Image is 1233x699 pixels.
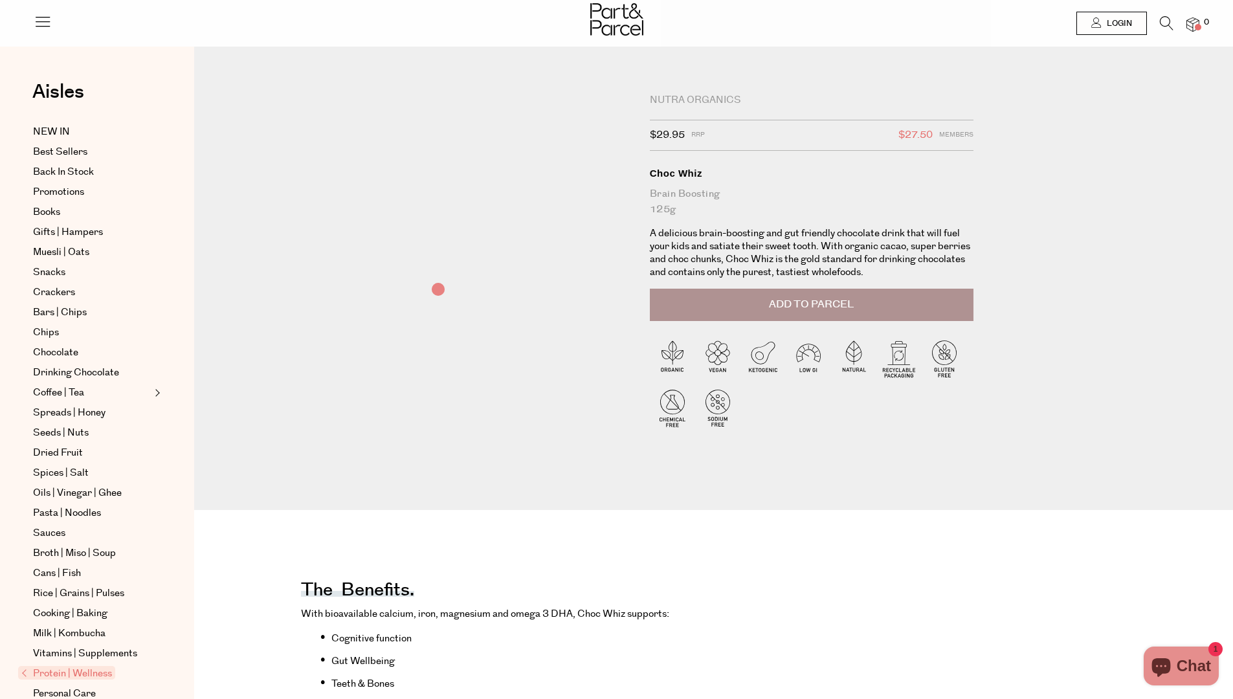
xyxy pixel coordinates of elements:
[320,628,825,647] li: Cognitive function
[33,586,124,601] span: Rice | Grains | Pulses
[33,425,89,441] span: Seeds | Nuts
[33,285,75,300] span: Crackers
[876,336,922,381] img: P_P-ICONS-Live_Bec_V11_Recyclable_Packaging.svg
[650,385,695,430] img: P_P-ICONS-Live_Bec_V11_Chemical_Free.svg
[33,526,65,541] span: Sauces
[1076,12,1147,35] a: Login
[1186,17,1199,31] a: 0
[33,385,84,401] span: Coffee | Tea
[691,127,705,144] span: RRP
[650,186,973,217] div: Brain Boosting 125g
[33,144,87,160] span: Best Sellers
[922,336,967,381] img: P_P-ICONS-Live_Bec_V11_Gluten_Free.svg
[33,445,151,461] a: Dried Fruit
[33,546,151,561] a: Broth | Miso | Soup
[33,606,107,621] span: Cooking | Baking
[33,345,151,361] a: Chocolate
[33,465,151,481] a: Spices | Salt
[33,305,151,320] a: Bars | Chips
[33,225,151,240] a: Gifts | Hampers
[1104,18,1132,29] span: Login
[151,385,161,401] button: Expand/Collapse Coffee | Tea
[33,265,65,280] span: Snacks
[301,588,414,597] h4: The benefits.
[740,336,786,381] img: P_P-ICONS-Live_Bec_V11_Ketogenic.svg
[320,674,825,692] li: Teeth & Bones
[33,265,151,280] a: Snacks
[33,285,151,300] a: Crackers
[33,505,101,521] span: Pasta | Noodles
[33,184,84,200] span: Promotions
[33,305,87,320] span: Bars | Chips
[33,626,151,641] a: Milk | Kombucha
[590,3,643,36] img: Part&Parcel
[33,385,151,401] a: Coffee | Tea
[32,78,84,106] span: Aisles
[33,526,151,541] a: Sauces
[32,82,84,115] a: Aisles
[650,94,973,107] div: Nutra Organics
[33,124,70,140] span: NEW IN
[33,626,106,641] span: Milk | Kombucha
[33,245,89,260] span: Muesli | Oats
[33,365,119,381] span: Drinking Chocolate
[33,225,103,240] span: Gifts | Hampers
[33,485,122,501] span: Oils | Vinegar | Ghee
[21,666,151,682] a: Protein | Wellness
[33,465,89,481] span: Spices | Salt
[650,227,973,279] p: A delicious brain-boosting and gut friendly chocolate drink that will fuel your kids and satiate ...
[33,425,151,441] a: Seeds | Nuts
[33,184,151,200] a: Promotions
[1140,647,1223,689] inbox-online-store-chat: Shopify online store chat
[33,325,59,340] span: Chips
[650,167,973,180] div: Choc Whiz
[898,127,933,144] span: $27.50
[33,485,151,501] a: Oils | Vinegar | Ghee
[650,127,685,144] span: $29.95
[33,405,106,421] span: Spreads | Honey
[33,164,151,180] a: Back In Stock
[33,405,151,421] a: Spreads | Honey
[695,336,740,381] img: P_P-ICONS-Live_Bec_V11_Vegan.svg
[939,127,973,144] span: Members
[1201,17,1212,28] span: 0
[831,336,876,381] img: P_P-ICONS-Live_Bec_V11_Natural.svg
[33,566,151,581] a: Cans | Fish
[33,505,151,521] a: Pasta | Noodles
[33,646,151,661] a: Vitamins | Supplements
[320,651,825,669] li: Gut Wellbeing
[650,289,973,321] button: Add to Parcel
[33,205,60,220] span: Books
[33,646,137,661] span: Vitamins | Supplements
[33,144,151,160] a: Best Sellers
[33,325,151,340] a: Chips
[33,205,151,220] a: Books
[33,124,151,140] a: NEW IN
[301,606,825,623] p: With bioavailable calcium, iron, magnesium and omega 3 DHA, Choc Whiz supports:
[33,245,151,260] a: Muesli | Oats
[786,336,831,381] img: P_P-ICONS-Live_Bec_V11_Low_Gi.svg
[33,164,94,180] span: Back In Stock
[33,345,78,361] span: Chocolate
[33,586,151,601] a: Rice | Grains | Pulses
[33,365,151,381] a: Drinking Chocolate
[33,606,151,621] a: Cooking | Baking
[33,566,81,581] span: Cans | Fish
[769,297,854,312] span: Add to Parcel
[695,385,740,430] img: P_P-ICONS-Live_Bec_V11_Sodium_Free.svg
[18,666,115,680] span: Protein | Wellness
[650,336,695,381] img: P_P-ICONS-Live_Bec_V11_Organic.svg
[33,445,83,461] span: Dried Fruit
[33,546,116,561] span: Broth | Miso | Soup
